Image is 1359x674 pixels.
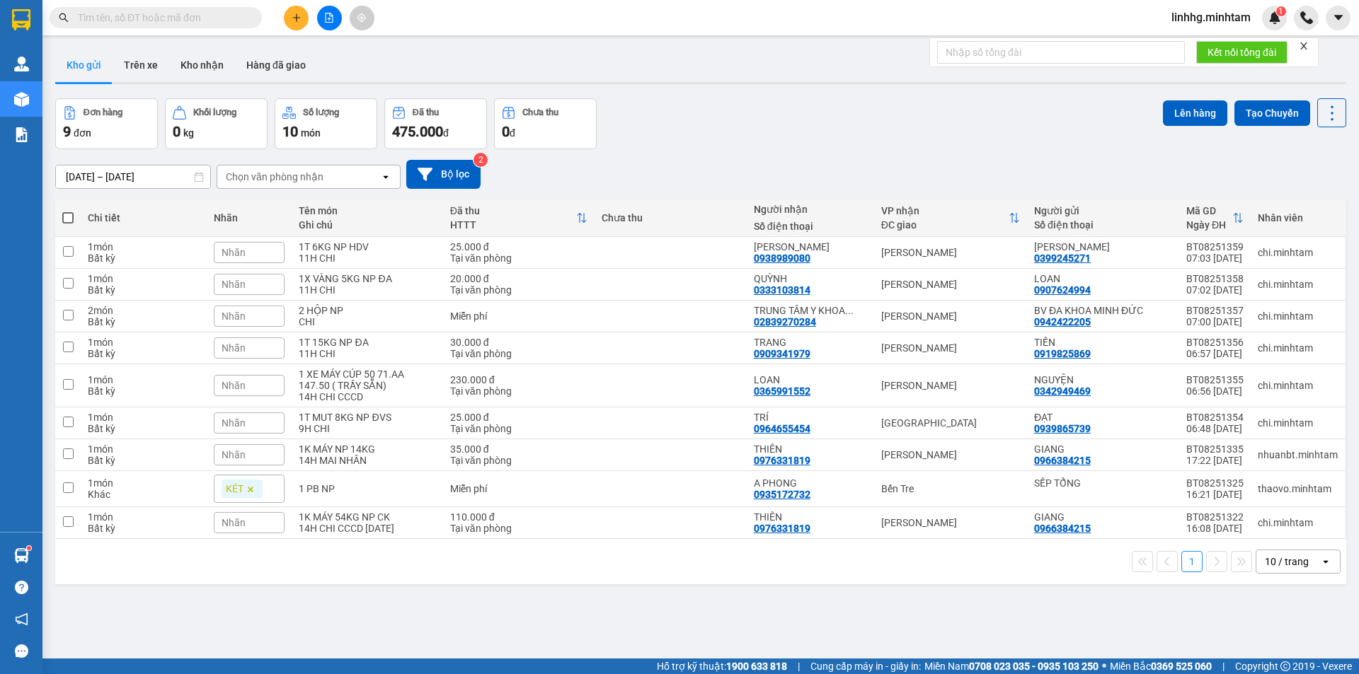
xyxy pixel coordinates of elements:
div: Chưa thu [522,108,558,117]
div: 17:22 [DATE] [1186,455,1244,466]
span: message [15,644,28,658]
div: 30.000 đ [450,337,587,348]
div: chi.minhtam [1258,380,1338,391]
div: Ngày ĐH [1186,219,1232,231]
div: Tại văn phòng [450,252,587,264]
button: plus [284,6,309,30]
img: icon-new-feature [1268,11,1281,24]
div: 0919825869 [1034,348,1091,359]
div: THIÊN [754,443,867,455]
div: VP nhận [881,205,1009,216]
sup: 2 [474,153,488,167]
div: Bất kỳ [88,423,200,434]
div: 25.000 đ [450,241,587,252]
div: 02839270284 [754,316,816,327]
div: BT08251325 [1186,477,1244,489]
sup: 1 [1276,6,1286,16]
div: Bất kỳ [88,316,200,327]
span: Kết nối tổng đài [1208,45,1276,60]
span: KÉT [226,482,243,495]
div: Nhãn [214,212,285,223]
span: ... [845,305,854,316]
div: 2 HỘP NP [299,305,435,316]
span: ⚪️ [1102,663,1106,669]
div: thaovo.minhtam [1258,483,1338,494]
span: Nhãn [222,449,246,460]
span: Nhãn [222,380,246,391]
div: chi.minhtam [1258,417,1338,429]
button: Tạo Chuyến [1234,100,1310,126]
span: notification [15,612,28,626]
div: 07:00 [DATE] [1186,316,1244,327]
div: 14H CHI CCCD [299,391,435,402]
div: 110.000 đ [450,511,587,523]
span: Hỗ trợ kỹ thuật: [657,658,787,674]
div: Mã GD [1186,205,1232,216]
div: 1 món [88,511,200,523]
div: Chưa thu [602,212,740,223]
span: search [59,13,69,23]
button: Chưa thu0đ [494,98,597,149]
div: 1 món [88,241,200,252]
button: Khối lượng0kg [165,98,268,149]
div: 14H CHI CCCD 12/8/2025 [299,523,435,534]
img: warehouse-icon [14,92,29,107]
div: 0966384215 [1034,523,1091,534]
div: 16:08 [DATE] [1186,523,1244,534]
div: THIÊN [754,511,867,523]
div: CHI [299,316,435,327]
div: Bất kỳ [88,348,200,359]
div: BT08251354 [1186,412,1244,423]
div: 0966384215 [1034,455,1091,466]
div: LOAN [754,374,867,385]
div: 35.000 đ [450,443,587,455]
div: [PERSON_NAME] [881,517,1020,528]
div: GIANG [1034,511,1172,523]
div: HTTT [450,219,576,231]
div: Chọn văn phòng nhận [226,170,323,184]
button: Kết nối tổng đài [1196,41,1288,64]
img: logo-vxr [12,9,30,30]
div: 1 món [88,443,200,455]
div: 1T 6KG NP HDV [299,241,435,252]
div: TRÍ [754,412,867,423]
span: | [1222,658,1225,674]
div: Nhân viên [1258,212,1338,223]
div: Đã thu [413,108,439,117]
input: Tìm tên, số ĐT hoặc mã đơn [78,10,245,25]
div: 1K MÁY 54KG NP CK [299,511,435,523]
span: Nhãn [222,279,246,290]
div: 0342949469 [1034,385,1091,397]
button: aim [350,6,374,30]
div: chi.minhtam [1258,279,1338,290]
div: 0939865739 [1034,423,1091,434]
span: linhhg.minhtam [1160,8,1262,26]
div: 06:48 [DATE] [1186,423,1244,434]
img: warehouse-icon [14,57,29,71]
div: 06:56 [DATE] [1186,385,1244,397]
div: 25.000 đ [450,412,587,423]
span: kg [183,127,194,139]
div: 0365991552 [754,385,810,397]
div: Tại văn phòng [450,385,587,397]
div: A PHONG [754,477,867,489]
div: 9H CHI [299,423,435,434]
div: Miễn phí [450,310,587,322]
button: Hàng đã giao [235,48,317,82]
span: file-add [324,13,334,23]
div: [PERSON_NAME] [881,247,1020,258]
div: 0399245271 [1034,252,1091,264]
div: 1 XE MÁY CÚP 50 71.AA 147.50 ( TRẦY SẴN) [299,368,435,391]
span: copyright [1280,661,1290,671]
div: BT08251322 [1186,511,1244,523]
div: Số lượng [303,108,339,117]
div: 0976331819 [754,523,810,534]
div: 07:03 [DATE] [1186,252,1244,264]
span: Nhãn [222,517,246,528]
div: 0938989080 [754,252,810,264]
div: 1K MÁY NP 14KG [299,443,435,455]
div: chi.minhtam [1258,310,1338,322]
div: 0907624994 [1034,284,1091,296]
svg: open [380,171,391,182]
div: 0909341979 [754,348,810,359]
